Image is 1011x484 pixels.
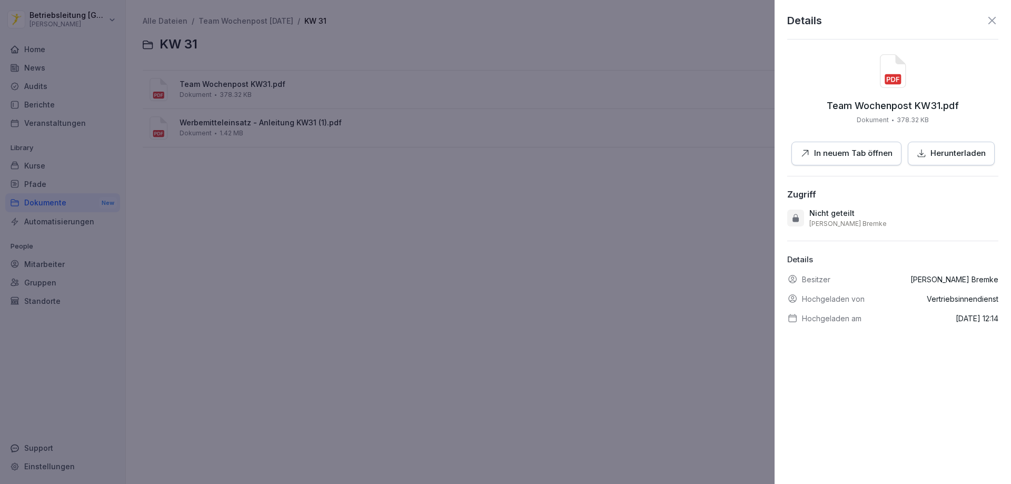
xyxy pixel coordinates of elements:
[897,115,929,125] p: 378.32 KB
[802,274,830,285] p: Besitzer
[930,147,986,160] p: Herunterladen
[927,293,998,304] p: Vertriebsinnendienst
[857,115,889,125] p: Dokument
[827,101,959,111] p: Team Wochenpost KW31.pdf
[787,13,822,28] p: Details
[908,142,995,165] button: Herunterladen
[809,220,887,228] p: [PERSON_NAME] Bremke
[802,313,861,324] p: Hochgeladen am
[956,313,998,324] p: [DATE] 12:14
[910,274,998,285] p: [PERSON_NAME] Bremke
[787,189,816,200] div: Zugriff
[787,254,998,266] p: Details
[802,293,865,304] p: Hochgeladen von
[791,142,901,165] button: In neuem Tab öffnen
[814,147,893,160] p: In neuem Tab öffnen
[809,208,855,219] p: Nicht geteilt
